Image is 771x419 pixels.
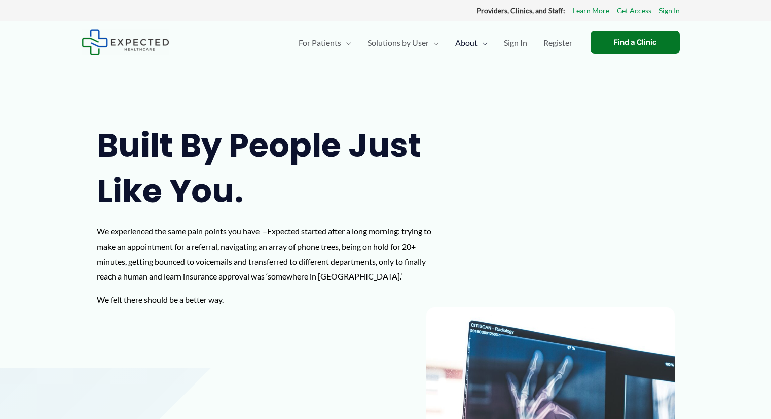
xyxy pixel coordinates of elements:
[97,224,444,284] p: We experienced the same pain points you have –
[496,25,535,60] a: Sign In
[476,6,565,15] strong: Providers, Clinics, and Staff:
[535,25,580,60] a: Register
[82,29,169,55] img: Expected Healthcare Logo - side, dark font, small
[97,292,444,307] p: We felt there should be a better way.
[299,25,341,60] span: For Patients
[617,4,651,17] a: Get Access
[429,25,439,60] span: Menu Toggle
[368,25,429,60] span: Solutions by User
[447,25,496,60] a: AboutMenu Toggle
[478,25,488,60] span: Menu Toggle
[591,31,680,54] a: Find a Clinic
[290,25,580,60] nav: Primary Site Navigation
[359,25,447,60] a: Solutions by UserMenu Toggle
[543,25,572,60] span: Register
[455,25,478,60] span: About
[504,25,527,60] span: Sign In
[341,25,351,60] span: Menu Toggle
[97,123,444,214] h1: Built by people just like you.
[659,4,680,17] a: Sign In
[290,25,359,60] a: For PatientsMenu Toggle
[573,4,609,17] a: Learn More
